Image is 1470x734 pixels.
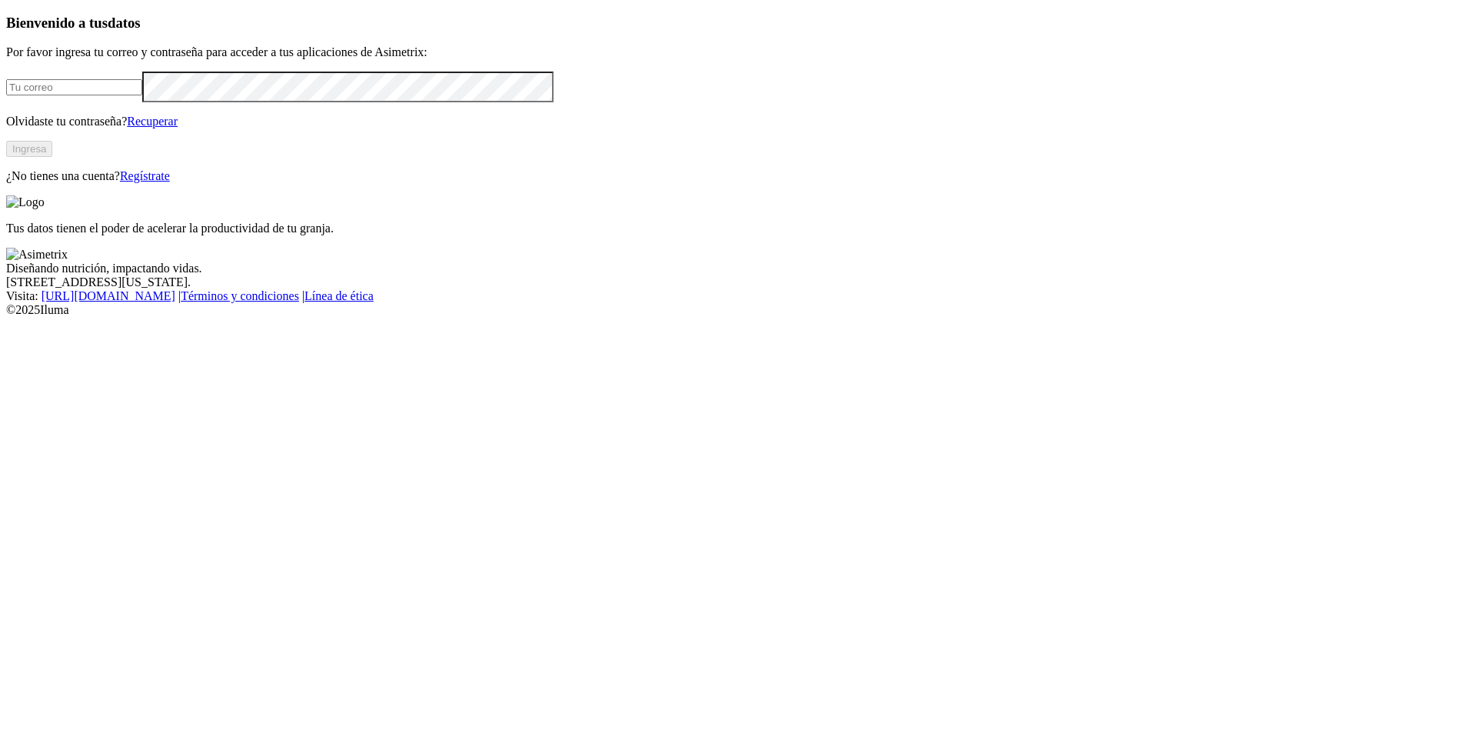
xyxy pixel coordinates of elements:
p: Olvidaste tu contraseña? [6,115,1464,128]
div: © 2025 Iluma [6,303,1464,317]
img: Logo [6,195,45,209]
a: [URL][DOMAIN_NAME] [42,289,175,302]
h3: Bienvenido a tus [6,15,1464,32]
p: Por favor ingresa tu correo y contraseña para acceder a tus aplicaciones de Asimetrix: [6,45,1464,59]
div: Visita : | | [6,289,1464,303]
button: Ingresa [6,141,52,157]
a: Recuperar [127,115,178,128]
img: Asimetrix [6,248,68,262]
a: Términos y condiciones [181,289,299,302]
p: Tus datos tienen el poder de acelerar la productividad de tu granja. [6,222,1464,235]
div: [STREET_ADDRESS][US_STATE]. [6,275,1464,289]
a: Línea de ética [304,289,374,302]
a: Regístrate [120,169,170,182]
p: ¿No tienes una cuenta? [6,169,1464,183]
span: datos [108,15,141,31]
input: Tu correo [6,79,142,95]
div: Diseñando nutrición, impactando vidas. [6,262,1464,275]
